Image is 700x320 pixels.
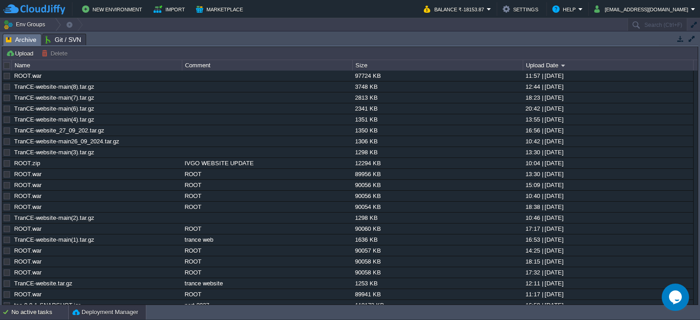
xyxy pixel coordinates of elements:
div: port 8027 [182,300,352,310]
div: 1351 KB [353,114,522,125]
button: Env Groups [3,18,48,31]
a: ROOT.war [14,72,41,79]
div: IVGO WEBSITE UPDATE [182,158,352,168]
a: TranCE-website-main(3).tar.gz [14,149,94,156]
a: TranCE-website-main(6).tar.gz [14,105,94,112]
div: 1253 KB [353,278,522,289]
a: TranCE-website-main(2).tar.gz [14,214,94,221]
div: 89941 KB [353,289,522,300]
div: 2813 KB [353,92,522,103]
div: 90057 KB [353,245,522,256]
button: Delete [41,49,70,57]
div: ROOT [182,289,352,300]
div: ROOT [182,245,352,256]
div: 17:17 | [DATE] [523,223,693,234]
div: 16:56 | [DATE] [523,125,693,136]
div: 11:17 | [DATE] [523,289,693,300]
div: 12:11 | [DATE] [523,278,693,289]
button: Marketplace [196,4,246,15]
div: ROOT [182,169,352,179]
img: CloudJiffy [3,4,65,15]
div: 14:25 | [DATE] [523,245,693,256]
a: ROOT.war [14,269,41,276]
a: ROOT.war [14,193,41,199]
a: TranCE-website-main(1).tar.gz [14,236,94,243]
div: ROOT [182,202,352,212]
div: 12294 KB [353,158,522,168]
div: Size [353,60,523,71]
div: 17:32 | [DATE] [523,267,693,278]
iframe: chat widget [662,284,691,311]
div: 16:58 | [DATE] [523,300,693,310]
div: trance web [182,234,352,245]
a: TranCE-website-main(8).tar.gz [14,83,94,90]
button: Upload [6,49,36,57]
div: 10:04 | [DATE] [523,158,693,168]
div: 90060 KB [353,223,522,234]
span: Archive [6,34,36,46]
div: 12:44 | [DATE] [523,81,693,92]
div: 10:42 | [DATE] [523,136,693,147]
div: 13:30 | [DATE] [523,147,693,157]
div: No active tasks [11,305,68,320]
div: 18:23 | [DATE] [523,92,693,103]
div: 13:55 | [DATE] [523,114,693,125]
div: 18:15 | [DATE] [523,256,693,267]
div: ROOT [182,256,352,267]
div: 90056 KB [353,191,522,201]
div: trance website [182,278,352,289]
div: 16:53 | [DATE] [523,234,693,245]
span: Git / SVN [46,34,81,45]
div: 1298 KB [353,147,522,157]
a: TranCE-website.tar.gz [14,280,72,287]
div: 10:46 | [DATE] [523,213,693,223]
div: 1636 KB [353,234,522,245]
a: ROOT.zip [14,160,40,167]
div: 20:42 | [DATE] [523,103,693,114]
a: TranCE-website-main(7).tar.gz [14,94,94,101]
div: 18:38 | [DATE] [523,202,693,212]
button: Settings [503,4,541,15]
div: ROOT [182,223,352,234]
button: New Environment [82,4,145,15]
div: ROOT [182,267,352,278]
a: TranCE-website-main26_09_2024.tar.gz [14,138,119,145]
div: 90058 KB [353,256,522,267]
div: 1350 KB [353,125,522,136]
div: 1298 KB [353,213,522,223]
div: 2341 KB [353,103,522,114]
a: ROOT.war [14,203,41,210]
div: Upload Date [524,60,693,71]
button: [EMAIL_ADDRESS][DOMAIN_NAME] [594,4,691,15]
button: Deployment Manager [72,308,138,317]
a: ROOT.war [14,258,41,265]
a: ROOT.war [14,247,41,254]
div: 90056 KB [353,180,522,190]
a: ROOT.war [14,225,41,232]
div: ROOT [182,191,352,201]
div: 89956 KB [353,169,522,179]
button: Help [552,4,578,15]
div: Name [12,60,182,71]
a: tce-0.0.1-SNAPSHOT.jar [14,302,80,309]
div: 97724 KB [353,71,522,81]
a: TranCE-website-main(4).tar.gz [14,116,94,123]
div: 1306 KB [353,136,522,147]
button: Balance ₹-18153.87 [424,4,487,15]
div: 13:30 | [DATE] [523,169,693,179]
div: 118172 KB [353,300,522,310]
div: 10:40 | [DATE] [523,191,693,201]
a: ROOT.war [14,182,41,188]
div: Comment [183,60,352,71]
a: ROOT.war [14,291,41,298]
button: Import [154,4,188,15]
div: 90058 KB [353,267,522,278]
div: 3748 KB [353,81,522,92]
a: TranCE-website_27_09_202.tar.gz [14,127,104,134]
a: ROOT.war [14,171,41,178]
div: ROOT [182,180,352,190]
div: 11:57 | [DATE] [523,71,693,81]
div: 90054 KB [353,202,522,212]
div: 15:09 | [DATE] [523,180,693,190]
